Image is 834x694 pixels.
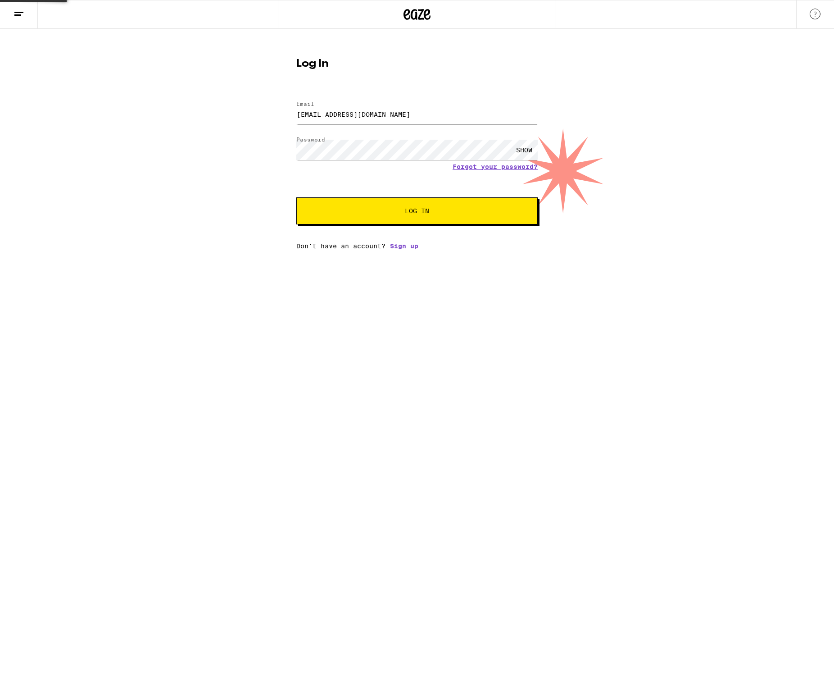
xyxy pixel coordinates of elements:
label: Password [296,137,325,142]
div: SHOW [511,140,538,160]
label: Email [296,101,314,107]
h1: Log In [296,59,538,69]
input: Email [296,104,538,124]
span: Log In [405,208,429,214]
a: Forgot your password? [453,163,538,170]
div: Don't have an account? [296,242,538,250]
a: Sign up [390,242,418,250]
button: Log In [296,197,538,224]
